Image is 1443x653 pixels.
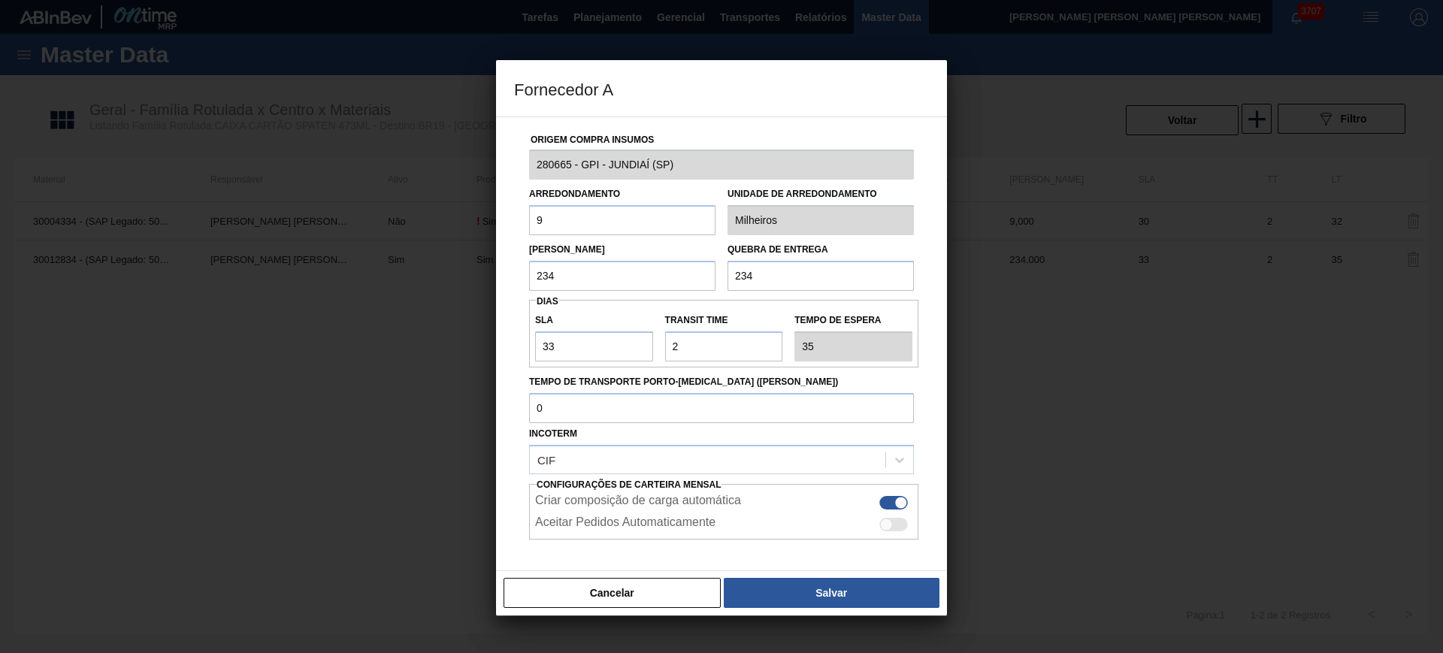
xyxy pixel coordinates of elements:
label: Unidade de arredondamento [728,183,914,205]
label: Tempo de Transporte Porto-[MEDICAL_DATA] ([PERSON_NAME]) [529,371,914,393]
h3: Fornecedor A [496,60,947,117]
label: Incoterm [529,428,577,439]
span: Dias [537,296,558,307]
span: Configurações de Carteira Mensal [537,479,721,490]
div: Essa configuração habilita aceite automático do pedido do lado do fornecedor [529,512,918,534]
label: Criar composição de carga automática [535,494,741,512]
div: Essa configuração habilita a criação automática de composição de carga do lado do fornecedor caso... [529,490,918,512]
button: Cancelar [504,578,721,608]
label: Tempo de espera [794,310,912,331]
label: Quebra de entrega [728,244,828,255]
label: Origem Compra Insumos [531,135,654,145]
div: CIF [537,453,555,466]
label: [PERSON_NAME] [529,244,605,255]
button: Salvar [724,578,939,608]
label: Transit Time [665,310,783,331]
label: SLA [535,310,653,331]
label: Arredondamento [529,189,620,199]
label: Aceitar Pedidos Automaticamente [535,515,715,534]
